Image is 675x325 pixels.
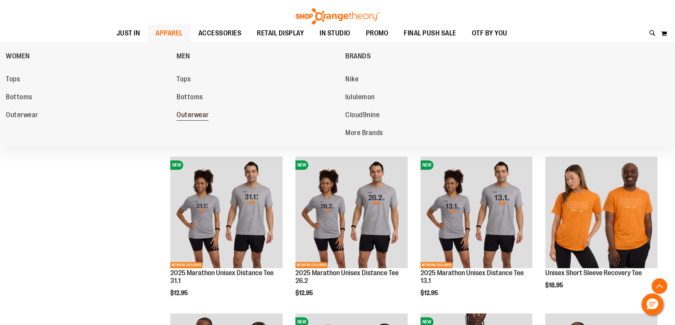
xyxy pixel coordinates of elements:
[545,269,642,277] a: Unisex Short Sleeve Recovery Tee
[170,156,283,270] a: 2025 Marathon Unisex Distance Tee 31.1NEWNETWORK EXCLUSIVE
[177,75,191,85] span: Tops
[170,160,183,170] span: NEW
[177,108,337,122] a: Outerwear
[295,156,408,270] a: 2025 Marathon Unisex Distance Tee 26.2NEWNETWORK EXCLUSIVE
[312,25,358,42] a: IN STUDIO
[170,262,203,268] span: NETWORK EXCLUSIVE
[109,25,148,42] a: JUST IN
[295,269,399,285] a: 2025 Marathon Unisex Distance Tee 26.2
[292,153,412,316] div: product
[295,156,408,269] img: 2025 Marathon Unisex Distance Tee 26.2
[345,111,380,121] span: Cloud9nine
[652,278,667,294] button: Back To Top
[155,25,183,42] span: APPAREL
[320,25,350,42] span: IN STUDIO
[358,25,396,42] a: PROMO
[6,111,38,121] span: Outerwear
[345,93,375,103] span: lululemon
[421,156,533,269] img: 2025 Marathon Unisex Distance Tee 13.1
[166,153,286,316] div: product
[6,52,30,62] span: WOMEN
[366,25,389,42] span: PROMO
[249,25,312,42] a: RETAIL DISPLAY
[421,290,439,297] span: $12.95
[191,25,249,42] a: ACCESSORIES
[295,160,308,170] span: NEW
[345,52,371,62] span: BRANDS
[545,156,657,270] a: Unisex Short Sleeve Recovery Tee
[541,153,661,309] div: product
[177,52,190,62] span: MEN
[421,160,433,170] span: NEW
[295,290,314,297] span: $12.95
[6,93,32,103] span: Bottoms
[295,262,328,268] span: NETWORK EXCLUSIVE
[404,25,456,42] span: FINAL PUSH SALE
[177,46,341,66] a: MEN
[198,25,242,42] span: ACCESSORIES
[170,290,189,297] span: $12.95
[177,93,203,103] span: Bottoms
[6,46,173,66] a: WOMEN
[345,129,383,139] span: More Brands
[177,90,337,104] a: Bottoms
[421,156,533,270] a: 2025 Marathon Unisex Distance Tee 13.1NEWNETWORK EXCLUSIVE
[117,25,140,42] span: JUST IN
[170,269,274,285] a: 2025 Marathon Unisex Distance Tee 31.1
[177,72,337,86] a: Tops
[417,153,537,316] div: product
[148,25,191,42] a: APPAREL
[464,25,515,42] a: OTF BY YOU
[545,156,657,269] img: Unisex Short Sleeve Recovery Tee
[170,156,283,269] img: 2025 Marathon Unisex Distance Tee 31.1
[6,75,20,85] span: Tops
[396,25,464,42] a: FINAL PUSH SALE
[345,75,359,85] span: Nike
[177,111,209,121] span: Outerwear
[421,262,453,268] span: NETWORK EXCLUSIVE
[345,46,512,66] a: BRANDS
[257,25,304,42] span: RETAIL DISPLAY
[545,282,564,289] span: $18.95
[295,8,380,25] img: Shop Orangetheory
[421,269,524,285] a: 2025 Marathon Unisex Distance Tee 13.1
[641,293,663,315] button: Hello, have a question? Let’s chat.
[472,25,507,42] span: OTF BY YOU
